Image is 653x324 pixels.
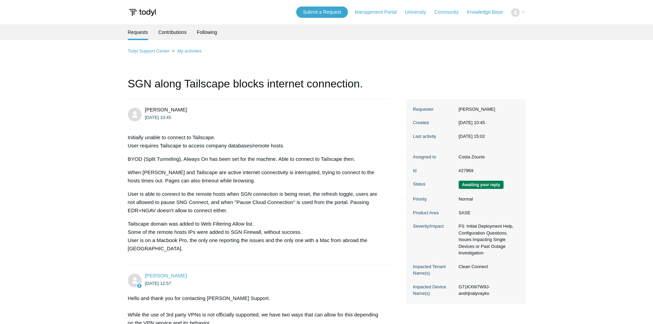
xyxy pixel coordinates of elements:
[459,181,504,189] span: We are waiting for you to respond
[455,106,519,113] dd: [PERSON_NAME]
[459,120,485,125] time: 2025-09-08T10:45:06+00:00
[413,133,455,140] dt: Last activity
[413,181,455,188] dt: Status
[455,209,519,216] dd: SASE
[128,24,148,40] li: Requests
[128,220,384,253] p: Tailscape domain was added to Web Filtering Allow list. Some of the remote hosts IPs were added t...
[197,24,217,40] a: Following
[413,284,455,297] dt: Impacted Device Name(s)
[128,168,384,185] p: When [PERSON_NAME] and Tailscape are active internet connectivity is interrupted, trying to conne...
[145,115,171,120] time: 2025-09-08T10:45:06Z
[128,48,170,53] a: Todyl Support Center
[158,24,187,40] a: Contributions
[145,273,187,278] span: Kris Haire
[177,48,202,53] a: My activities
[145,281,171,286] time: 2025-09-08T12:57:34Z
[413,263,455,277] dt: Impacted Tenant Name(s)
[145,107,187,112] span: Daniel Aleman
[413,209,455,216] dt: Product Area
[455,196,519,203] dd: Normal
[413,167,455,174] dt: Id
[145,273,187,278] a: [PERSON_NAME]
[413,223,455,230] dt: Severity/Impact
[434,9,465,16] a: Community
[455,154,519,160] dd: Costa Zounis
[459,134,485,139] time: 2025-09-21T15:02:28+00:00
[455,223,519,256] dd: P3: Initial Deployment Help, Configuration Questions, Issues Impacting Single Devices or Past Out...
[413,119,455,126] dt: Created
[455,263,519,270] dd: Clean Connect
[128,190,384,215] p: User is able to connect to the remote hosts when SGN connection is being reset, the refresh toggl...
[128,6,157,19] img: Todyl Support Center Help Center home page
[467,9,510,16] a: Knowledge Base
[405,9,433,16] a: University
[128,133,384,150] p: Initially unable to connect to Tailscape. User requires Tailscape to access company databases/rem...
[128,48,171,53] li: Todyl Support Center
[171,48,202,53] li: My activities
[355,9,403,16] a: Management Portal
[413,196,455,203] dt: Priority
[128,155,384,163] p: BYOD (Split Tunneling), Always On has been set for the machine. Able to connect to Tailscape then.
[296,7,348,18] a: Submit a Request
[455,284,519,297] dd: G71KXW7W9J-andrijnalyvayko
[413,106,455,113] dt: Requester
[455,167,519,174] dd: #27969
[128,75,390,99] h1: SGN along Tailscape blocks internet connection.
[413,154,455,160] dt: Assigned to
